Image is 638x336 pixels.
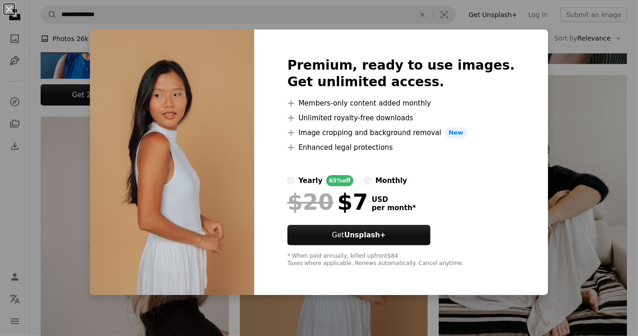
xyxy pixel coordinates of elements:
[287,190,368,214] div: $7
[298,175,322,186] div: yearly
[287,253,515,267] div: * When paid annually, billed upfront $84 Taxes where applicable. Renews automatically. Cancel any...
[287,142,515,153] li: Enhanced legal protections
[90,29,254,295] img: premium_photo-1675034370470-01a625ff2d8a
[287,57,515,90] h2: Premium, ready to use images. Get unlimited access.
[326,175,353,186] div: 65% off
[344,231,386,239] strong: Unsplash+
[372,195,416,204] span: USD
[287,127,515,138] li: Image cropping and background removal
[364,177,372,184] input: monthly
[372,204,416,212] span: per month *
[287,177,295,184] input: yearly65%off
[287,225,430,245] button: GetUnsplash+
[287,190,334,214] span: $20
[376,175,407,186] div: monthly
[445,127,467,138] span: New
[287,98,515,109] li: Members-only content added monthly
[287,112,515,124] li: Unlimited royalty-free downloads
